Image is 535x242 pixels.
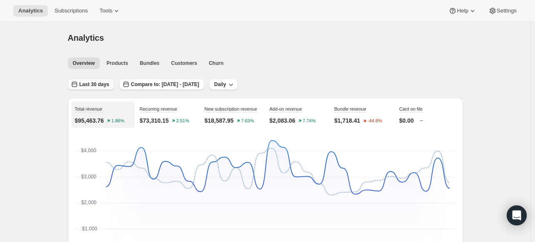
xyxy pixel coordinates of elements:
[94,5,126,17] button: Tools
[50,5,93,17] button: Subscriptions
[111,119,124,123] text: 1.86%
[497,7,517,14] span: Settings
[483,5,522,17] button: Settings
[209,60,223,67] span: Churn
[107,60,128,67] span: Products
[140,116,169,125] p: $73,310.15
[13,5,48,17] button: Analytics
[18,7,43,14] span: Analytics
[457,7,468,14] span: Help
[270,106,302,111] span: Add-on revenue
[99,7,112,14] span: Tools
[75,106,102,111] span: Total revenue
[68,79,114,90] button: Last 30 days
[79,81,109,88] span: Last 30 days
[205,106,258,111] span: New subscription revenue
[131,81,199,88] span: Compare to: [DATE] - [DATE]
[399,106,423,111] span: Card on file
[507,205,527,225] div: Open Intercom Messenger
[81,200,97,205] text: $2,000
[54,7,88,14] span: Subscriptions
[68,33,104,42] span: Analytics
[176,119,189,123] text: 2.51%
[205,116,234,125] p: $18,587.95
[367,119,382,123] text: -44.6%
[82,226,97,232] text: $1,000
[81,148,96,153] text: $4,000
[334,106,367,111] span: Bundle revenue
[443,5,481,17] button: Help
[140,106,178,111] span: Recurring revenue
[73,60,95,67] span: Overview
[75,116,104,125] p: $95,463.76
[302,119,315,123] text: 7.74%
[81,174,97,180] text: $3,000
[214,81,226,88] span: Daily
[241,119,254,123] text: 7.63%
[140,60,159,67] span: Bundles
[270,116,295,125] p: $2,083.06
[119,79,204,90] button: Compare to: [DATE] - [DATE]
[171,60,197,67] span: Customers
[399,116,414,125] p: $0.00
[334,116,360,125] p: $1,718.41
[209,79,238,90] button: Daily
